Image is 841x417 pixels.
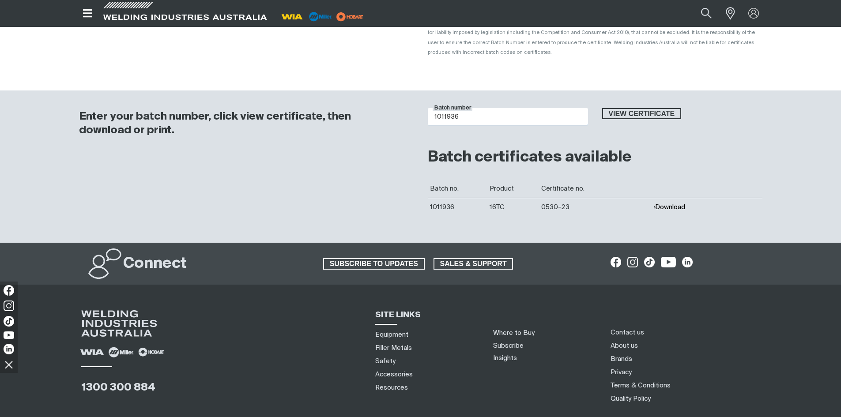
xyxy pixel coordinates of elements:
img: hide socials [1,357,16,372]
span: SALES & SUPPORT [434,258,513,270]
a: Resources [375,383,408,392]
nav: Footer [607,326,777,405]
h3: Enter your batch number, click view certificate, then download or print. [79,110,405,137]
img: Facebook [4,285,14,296]
img: TikTok [4,316,14,327]
a: Insights [493,355,517,361]
img: YouTube [4,331,14,339]
a: Filler Metals [375,343,412,353]
a: Safety [375,357,396,366]
a: About us [611,341,638,350]
button: Search products [691,4,721,23]
a: miller [334,13,366,20]
a: Subscribe [493,342,524,349]
a: 1300 300 884 [81,382,155,393]
a: Where to Buy [493,330,535,336]
input: Product name or item number... [680,4,721,23]
img: LinkedIn [4,344,14,354]
td: 1011936 [428,198,487,216]
h2: Connect [123,254,187,274]
button: Download [653,203,685,211]
img: miller [334,10,366,23]
a: Accessories [375,370,413,379]
a: SALES & SUPPORT [434,258,513,270]
th: Batch no. [428,180,487,198]
td: 0530-23 [539,198,651,216]
span: View certificate [603,108,681,120]
a: Quality Policy [611,394,651,403]
h2: Batch certificates available [428,148,762,167]
a: Privacy [611,368,632,377]
a: Contact us [611,328,644,337]
a: Equipment [375,330,408,339]
span: SITE LINKS [375,311,421,319]
a: Brands [611,354,632,364]
span: SUBSCRIBE TO UPDATES [324,258,424,270]
button: View certificate [602,108,682,120]
th: Certificate no. [539,180,651,198]
a: Terms & Conditions [611,381,671,390]
a: SUBSCRIBE TO UPDATES [323,258,425,270]
nav: Sitemap [372,328,483,394]
th: Product [487,180,539,198]
img: Instagram [4,301,14,311]
td: 16TC [487,198,539,216]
